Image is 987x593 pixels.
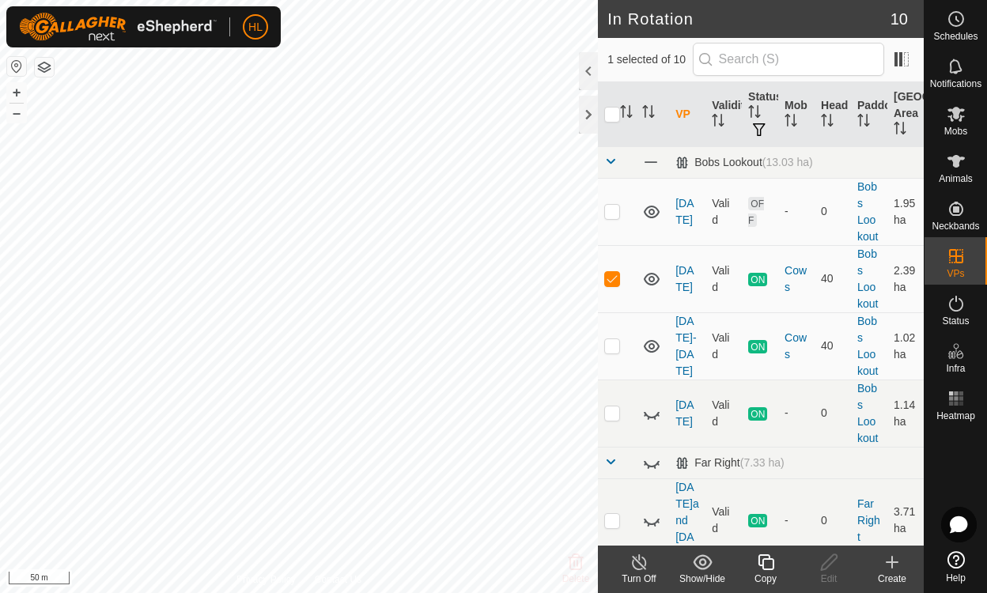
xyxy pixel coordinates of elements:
div: Bobs Lookout [675,156,812,169]
td: 1.14 ha [887,380,924,447]
div: Show/Hide [671,572,734,586]
span: Mobs [944,127,967,136]
p-sorticon: Activate to sort [894,124,906,137]
span: Notifications [930,79,981,89]
div: Create [860,572,924,586]
button: Reset Map [7,57,26,76]
input: Search (S) [693,43,884,76]
span: Help [946,573,966,583]
a: Bobs Lookout [857,315,878,377]
p-sorticon: Activate to sort [620,108,633,120]
th: Paddock [851,82,887,147]
img: Gallagher Logo [19,13,217,41]
td: 0 [815,478,851,562]
a: [DATE] [675,398,694,428]
p-sorticon: Activate to sort [857,116,870,129]
span: Neckbands [932,221,979,231]
span: ON [748,514,767,527]
div: Far Right [675,456,785,470]
th: Mob [778,82,815,147]
span: HL [248,19,263,36]
td: 2.39 ha [887,245,924,312]
div: Cows [785,263,808,296]
button: + [7,83,26,102]
span: (13.03 ha) [762,156,813,168]
p-sorticon: Activate to sort [642,108,655,120]
a: Far Right [857,497,880,543]
a: Privacy Policy [236,572,296,587]
div: Turn Off [607,572,671,586]
span: ON [748,273,767,286]
p-sorticon: Activate to sort [748,108,761,120]
td: Valid [705,478,742,562]
td: 3.71 ha [887,478,924,562]
span: ON [748,340,767,353]
p-sorticon: Activate to sort [785,116,797,129]
span: VPs [947,269,964,278]
h2: In Rotation [607,9,891,28]
th: Head [815,82,851,147]
div: - [785,512,808,529]
button: Map Layers [35,58,54,77]
button: – [7,104,26,123]
p-sorticon: Activate to sort [821,116,834,129]
td: Valid [705,245,742,312]
td: 40 [815,312,851,380]
a: [DATE]-[DATE] [675,315,696,377]
th: VP [669,82,705,147]
td: 40 [815,245,851,312]
a: Bobs Lookout [857,382,878,444]
a: Bobs Lookout [857,180,878,243]
th: Validity [705,82,742,147]
span: Status [942,316,969,326]
span: OFF [748,197,764,227]
div: Edit [797,572,860,586]
span: 10 [891,7,908,31]
a: [DATE] [675,264,694,293]
div: Cows [785,330,808,363]
span: (7.33 ha) [740,456,785,469]
th: [GEOGRAPHIC_DATA] Area [887,82,924,147]
a: Contact Us [315,572,361,587]
span: Infra [946,364,965,373]
div: - [785,405,808,421]
a: [DATE] [675,197,694,226]
td: Valid [705,178,742,245]
td: 0 [815,178,851,245]
a: Bobs Lookout [857,247,878,310]
span: ON [748,407,767,421]
div: - [785,203,808,220]
td: Valid [705,380,742,447]
td: 0 [815,380,851,447]
span: 1 selected of 10 [607,51,692,68]
span: Heatmap [936,411,975,421]
span: Schedules [933,32,978,41]
a: Help [925,545,987,589]
p-sorticon: Activate to sort [712,116,724,129]
td: 1.95 ha [887,178,924,245]
td: Valid [705,312,742,380]
th: Status [742,82,778,147]
div: Copy [734,572,797,586]
a: [DATE]and [DATE] [675,481,699,560]
span: Animals [939,174,973,183]
td: 1.02 ha [887,312,924,380]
